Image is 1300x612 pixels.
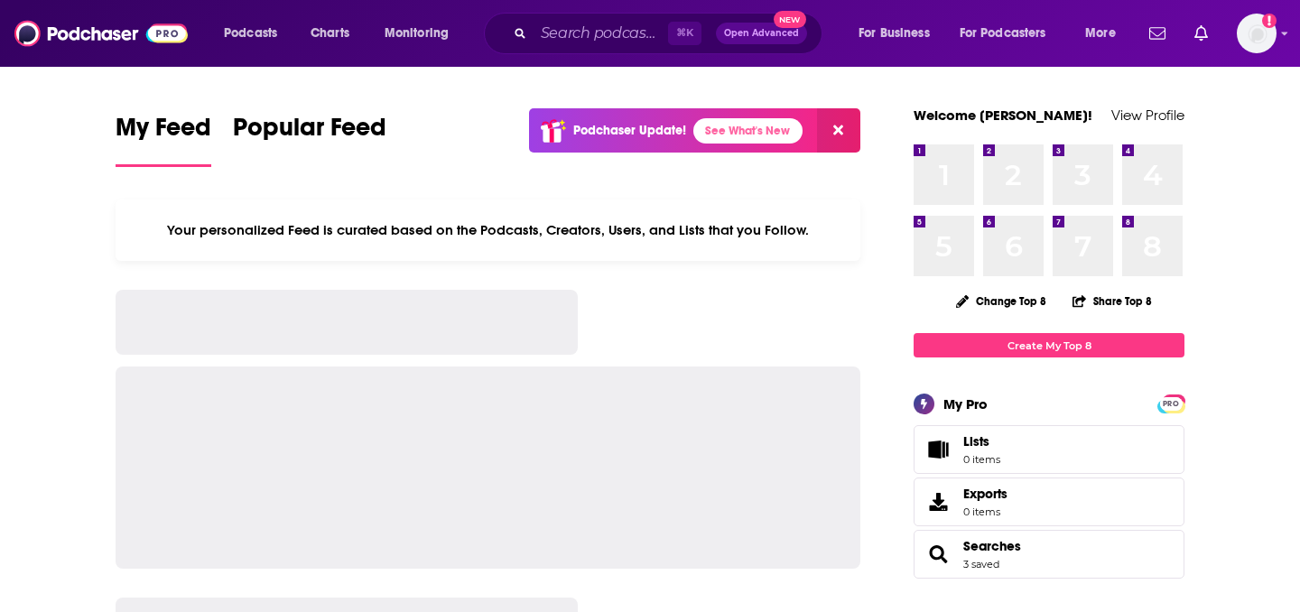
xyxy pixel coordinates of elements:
[116,199,860,261] div: Your personalized Feed is curated based on the Podcasts, Creators, Users, and Lists that you Follow.
[1142,18,1173,49] a: Show notifications dropdown
[1187,18,1215,49] a: Show notifications dropdown
[211,19,301,48] button: open menu
[501,13,840,54] div: Search podcasts, credits, & more...
[116,112,211,153] span: My Feed
[372,19,472,48] button: open menu
[668,22,701,45] span: ⌘ K
[846,19,952,48] button: open menu
[963,558,999,570] a: 3 saved
[233,112,386,167] a: Popular Feed
[693,118,803,144] a: See What's New
[963,433,989,450] span: Lists
[1111,107,1184,124] a: View Profile
[963,486,1007,502] span: Exports
[914,333,1184,357] a: Create My Top 8
[311,21,349,46] span: Charts
[724,29,799,38] span: Open Advanced
[1237,14,1277,53] button: Show profile menu
[948,19,1072,48] button: open menu
[716,23,807,44] button: Open AdvancedNew
[859,21,930,46] span: For Business
[1237,14,1277,53] span: Logged in as TABASCO
[960,21,1046,46] span: For Podcasters
[385,21,449,46] span: Monitoring
[233,112,386,153] span: Popular Feed
[224,21,277,46] span: Podcasts
[14,16,188,51] img: Podchaser - Follow, Share and Rate Podcasts
[1160,397,1182,411] span: PRO
[1072,19,1138,48] button: open menu
[920,489,956,515] span: Exports
[920,542,956,567] a: Searches
[1237,14,1277,53] img: User Profile
[573,123,686,138] p: Podchaser Update!
[914,425,1184,474] a: Lists
[1085,21,1116,46] span: More
[963,453,1000,466] span: 0 items
[774,11,806,28] span: New
[920,437,956,462] span: Lists
[943,395,988,413] div: My Pro
[534,19,668,48] input: Search podcasts, credits, & more...
[299,19,360,48] a: Charts
[116,112,211,167] a: My Feed
[914,530,1184,579] span: Searches
[914,107,1092,124] a: Welcome [PERSON_NAME]!
[1160,396,1182,410] a: PRO
[963,433,1000,450] span: Lists
[963,505,1007,518] span: 0 items
[963,538,1021,554] a: Searches
[1072,283,1153,319] button: Share Top 8
[1262,14,1277,28] svg: Add a profile image
[914,478,1184,526] a: Exports
[945,290,1057,312] button: Change Top 8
